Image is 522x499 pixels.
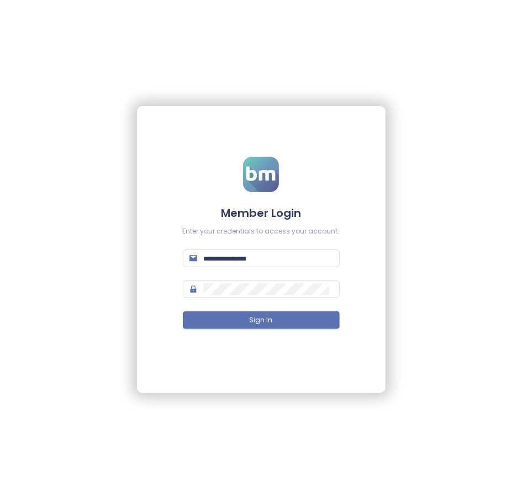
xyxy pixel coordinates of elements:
span: mail [189,254,197,262]
span: lock [189,285,197,293]
h4: Member Login [183,205,340,221]
img: logo [243,157,279,192]
button: Sign In [183,311,340,329]
span: Sign In [250,315,273,326]
div: Enter your credentials to access your account. [183,226,340,237]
